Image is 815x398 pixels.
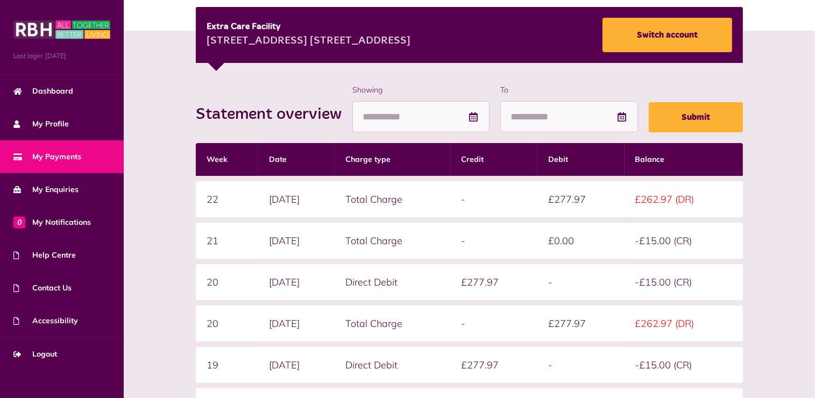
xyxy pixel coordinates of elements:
td: £0.00 [537,223,625,259]
td: -£15.00 (CR) [625,347,743,383]
div: Extra Care Facility [207,20,410,33]
td: £262.97 (DR) [625,305,743,342]
td: [DATE] [258,223,335,259]
td: Direct Debit [335,264,451,300]
td: Total Charge [335,305,451,342]
span: Last login: [DATE] [13,51,110,61]
td: - [537,264,625,300]
span: 0 [13,216,25,228]
span: Help Centre [13,250,76,261]
span: My Profile [13,118,69,130]
td: Direct Debit [335,347,451,383]
td: - [450,181,537,217]
td: 20 [196,305,258,342]
a: Switch account [603,18,732,52]
td: £277.97 [450,264,537,300]
th: Charge type [335,143,451,176]
div: [STREET_ADDRESS] [STREET_ADDRESS] [207,33,410,49]
button: Submit [649,102,743,132]
td: [DATE] [258,181,335,217]
td: [DATE] [258,347,335,383]
th: Date [258,143,335,176]
span: Contact Us [13,282,72,294]
label: Showing [352,84,490,96]
td: Total Charge [335,181,451,217]
td: - [450,223,537,259]
th: Debit [537,143,625,176]
span: Dashboard [13,86,73,97]
td: - [537,347,625,383]
td: 21 [196,223,258,259]
td: [DATE] [258,264,335,300]
th: Credit [450,143,537,176]
td: -£15.00 (CR) [625,223,743,259]
h2: Statement overview [196,105,352,124]
th: Balance [625,143,743,176]
td: - [450,305,537,342]
td: 19 [196,347,258,383]
span: My Notifications [13,217,91,228]
td: 20 [196,264,258,300]
span: Accessibility [13,315,78,326]
span: My Payments [13,151,81,162]
td: £277.97 [450,347,537,383]
td: £277.97 [537,305,625,342]
span: My Enquiries [13,184,79,195]
th: Week [196,143,258,176]
td: [DATE] [258,305,335,342]
td: -£15.00 (CR) [625,264,743,300]
td: £262.97 (DR) [625,181,743,217]
label: To [500,84,638,96]
img: MyRBH [13,19,110,40]
span: Logout [13,349,57,360]
td: 22 [196,181,258,217]
td: £277.97 [537,181,625,217]
td: Total Charge [335,223,451,259]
